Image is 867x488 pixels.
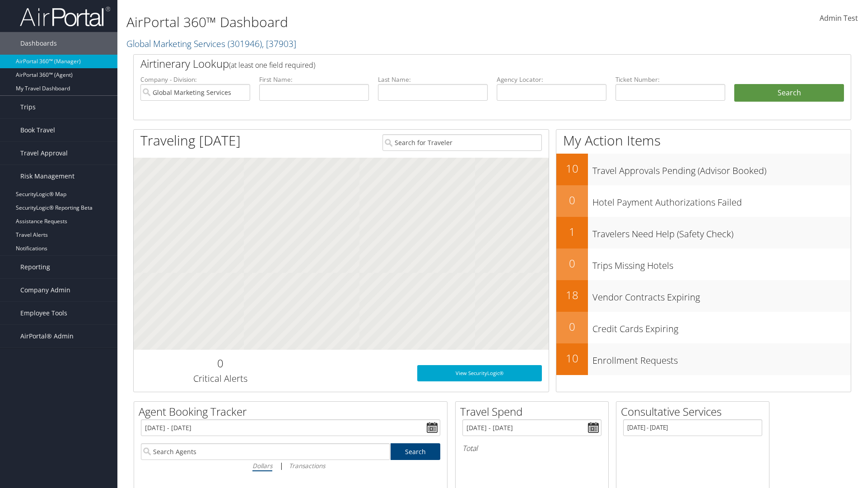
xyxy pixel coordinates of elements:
[820,13,858,23] span: Admin Test
[20,279,70,301] span: Company Admin
[734,84,844,102] button: Search
[592,160,851,177] h3: Travel Approvals Pending (Advisor Booked)
[141,443,390,460] input: Search Agents
[126,38,296,50] a: Global Marketing Services
[460,404,608,419] h2: Travel Spend
[417,365,542,381] a: View SecurityLogic®
[556,224,588,239] h2: 1
[252,461,272,470] i: Dollars
[497,75,606,84] label: Agency Locator:
[556,154,851,185] a: 10Travel Approvals Pending (Advisor Booked)
[556,131,851,150] h1: My Action Items
[126,13,614,32] h1: AirPortal 360™ Dashboard
[259,75,369,84] label: First Name:
[20,325,74,347] span: AirPortal® Admin
[592,192,851,209] h3: Hotel Payment Authorizations Failed
[140,356,300,371] h2: 0
[20,165,75,188] span: Risk Management
[592,350,851,367] h3: Enrollment Requests
[20,119,55,141] span: Book Travel
[140,56,784,71] h2: Airtinerary Lookup
[556,217,851,249] a: 1Travelers Need Help (Safety Check)
[820,5,858,33] a: Admin Test
[20,256,50,278] span: Reporting
[556,280,851,312] a: 18Vendor Contracts Expiring
[262,38,296,50] span: , [ 37903 ]
[139,404,447,419] h2: Agent Booking Tracker
[556,185,851,217] a: 0Hotel Payment Authorizations Failed
[592,255,851,272] h3: Trips Missing Hotels
[382,134,542,151] input: Search for Traveler
[556,312,851,343] a: 0Credit Cards Expiring
[556,192,588,208] h2: 0
[556,249,851,280] a: 0Trips Missing Hotels
[140,372,300,385] h3: Critical Alerts
[592,223,851,240] h3: Travelers Need Help (Safety Check)
[556,319,588,334] h2: 0
[140,75,250,84] label: Company - Division:
[228,38,262,50] span: ( 301946 )
[20,6,110,27] img: airportal-logo.png
[592,318,851,335] h3: Credit Cards Expiring
[592,286,851,304] h3: Vendor Contracts Expiring
[20,302,67,324] span: Employee Tools
[556,287,588,303] h2: 18
[391,443,441,460] a: Search
[556,161,588,176] h2: 10
[140,131,241,150] h1: Traveling [DATE]
[556,256,588,271] h2: 0
[20,96,36,118] span: Trips
[556,351,588,366] h2: 10
[20,142,68,164] span: Travel Approval
[556,343,851,375] a: 10Enrollment Requests
[20,32,57,55] span: Dashboards
[378,75,488,84] label: Last Name:
[621,404,769,419] h2: Consultative Services
[229,60,315,70] span: (at least one field required)
[141,460,440,471] div: |
[462,443,601,453] h6: Total
[289,461,325,470] i: Transactions
[615,75,725,84] label: Ticket Number:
